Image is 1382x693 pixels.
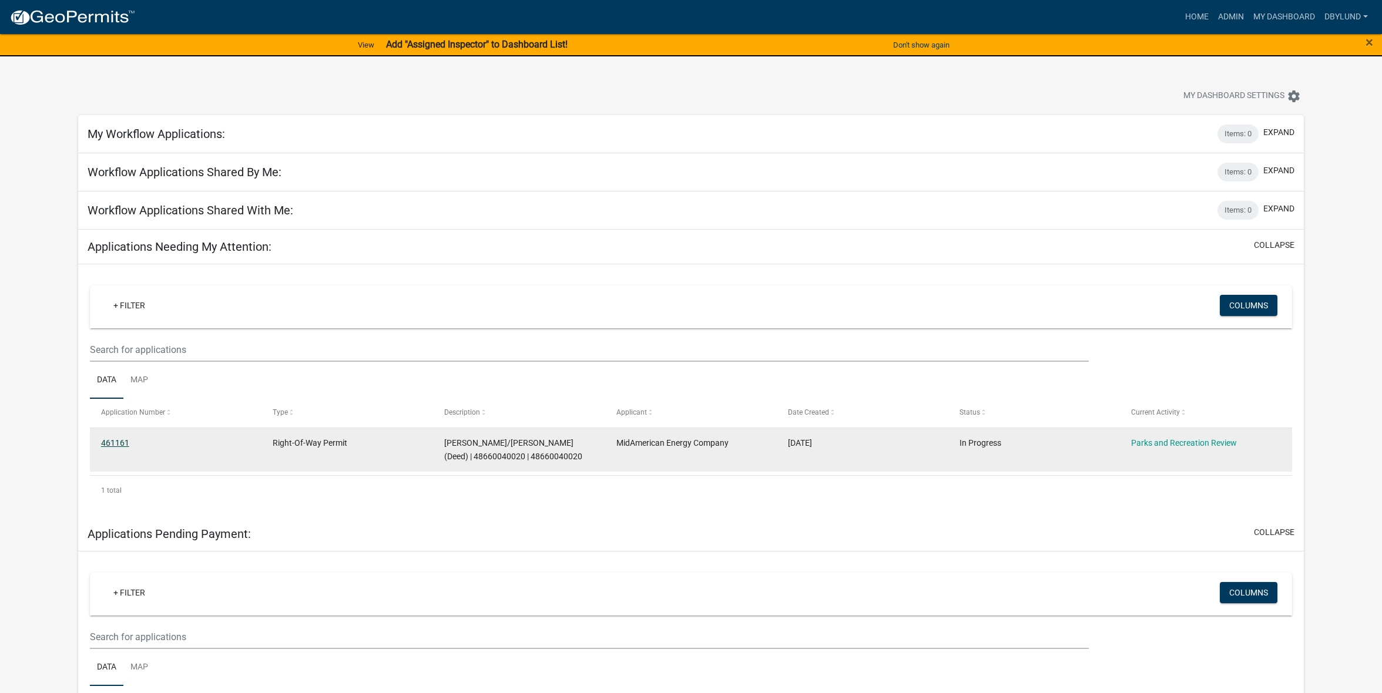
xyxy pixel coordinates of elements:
[788,408,829,416] span: Date Created
[90,476,1293,505] div: 1 total
[1131,438,1237,448] a: Parks and Recreation Review
[273,438,347,448] span: Right-Of-Way Permit
[433,399,605,427] datatable-header-cell: Description
[1131,408,1180,416] span: Current Activity
[777,399,948,427] datatable-header-cell: Date Created
[273,408,288,416] span: Type
[1217,163,1259,181] div: Items: 0
[261,399,433,427] datatable-header-cell: Type
[101,408,165,416] span: Application Number
[90,625,1089,649] input: Search for applications
[605,399,776,427] datatable-header-cell: Applicant
[353,35,379,55] a: View
[444,408,480,416] span: Description
[616,438,729,448] span: MidAmerican Energy Company
[123,362,155,399] a: Map
[1263,126,1294,139] button: expand
[1213,6,1249,28] a: Admin
[444,438,582,461] span: CLARK, BRENDA/JAY (Deed) | 48660040020 | 48660040020
[1287,89,1301,103] i: settings
[88,203,293,217] h5: Workflow Applications Shared With Me:
[104,582,155,603] a: + Filter
[90,399,261,427] datatable-header-cell: Application Number
[960,438,1001,448] span: In Progress
[1217,201,1259,220] div: Items: 0
[1254,239,1294,251] button: collapse
[1220,295,1277,316] button: Columns
[888,35,954,55] button: Don't show again
[88,127,225,141] h5: My Workflow Applications:
[948,399,1120,427] datatable-header-cell: Status
[386,39,568,50] strong: Add "Assigned Inspector" to Dashboard List!
[1174,85,1310,107] button: My Dashboard Settingssettings
[1263,203,1294,215] button: expand
[104,295,155,316] a: + Filter
[1217,125,1259,143] div: Items: 0
[88,240,271,254] h5: Applications Needing My Attention:
[616,408,647,416] span: Applicant
[1183,89,1284,103] span: My Dashboard Settings
[960,408,980,416] span: Status
[90,362,123,399] a: Data
[90,338,1089,362] input: Search for applications
[1254,526,1294,539] button: collapse
[123,649,155,687] a: Map
[788,438,812,448] span: 08/08/2025
[88,527,251,541] h5: Applications Pending Payment:
[1120,399,1292,427] datatable-header-cell: Current Activity
[1320,6,1373,28] a: dbylund
[1366,35,1373,49] button: Close
[78,264,1304,517] div: collapse
[1366,34,1373,51] span: ×
[1180,6,1213,28] a: Home
[101,438,129,448] a: 461161
[1220,582,1277,603] button: Columns
[90,649,123,687] a: Data
[1249,6,1320,28] a: My Dashboard
[1263,164,1294,177] button: expand
[88,165,281,179] h5: Workflow Applications Shared By Me:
